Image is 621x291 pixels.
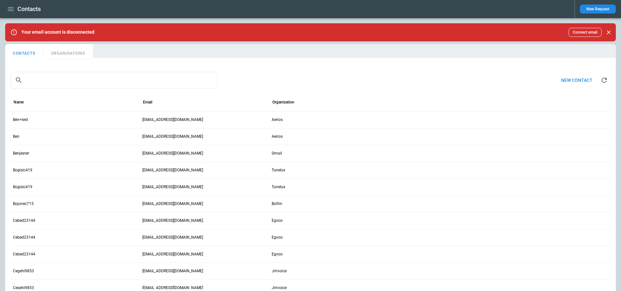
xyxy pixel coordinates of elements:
div: Name [14,100,24,104]
p: Cebed23144 [13,218,35,223]
p: [EMAIL_ADDRESS][DOMAIN_NAME] [142,184,203,190]
p: Egvoo [272,252,283,257]
p: [EMAIL_ADDRESS][DOMAIN_NAME] [142,134,203,139]
p: Bogisic419 [13,184,32,190]
button: Connect email [569,28,602,37]
p: [EMAIL_ADDRESS][DOMAIN_NAME] [142,268,203,274]
p: [EMAIL_ADDRESS][DOMAIN_NAME] [142,285,203,291]
p: Cebed23144 [13,252,35,257]
div: Organisation [272,100,294,104]
button: New contact [556,73,598,87]
p: Egvoo [272,218,283,223]
button: ORGANISATIONS [43,44,93,59]
p: Bojonec715 [13,201,34,207]
p: Gmail [272,151,282,156]
button: CONTACTS [5,44,43,59]
p: Boftm [272,201,282,207]
div: Email [143,100,152,104]
p: Aerios [272,134,283,139]
p: [EMAIL_ADDRESS][DOMAIN_NAME] [142,252,203,257]
p: Cegehi9853 [13,285,34,291]
h1: Contacts [17,5,41,13]
div: dismiss [604,25,613,39]
p: Ben [13,134,19,139]
p: Tunelux [272,167,285,173]
button: New Request [580,5,616,14]
p: Bogisic419 [13,167,32,173]
p: [EMAIL_ADDRESS][DOMAIN_NAME] [142,151,203,156]
p: Jmvoice [272,285,287,291]
p: Your email account is disconnected [21,29,94,35]
p: Tunelux [272,184,285,190]
p: Cebed23144 [13,235,35,240]
p: Ben+test [13,117,28,123]
p: Jmvoice [272,268,287,274]
p: [EMAIL_ADDRESS][DOMAIN_NAME] [142,235,203,240]
p: Cegehi9853 [13,268,34,274]
p: [EMAIL_ADDRESS][DOMAIN_NAME] [142,167,203,173]
button: Close [604,28,613,37]
p: Aerios [272,117,283,123]
p: [EMAIL_ADDRESS][DOMAIN_NAME] [142,117,203,123]
p: [EMAIL_ADDRESS][DOMAIN_NAME] [142,218,203,223]
p: Egvoo [272,235,283,240]
p: [EMAIL_ADDRESS][DOMAIN_NAME] [142,201,203,207]
p: Benjeater [13,151,29,156]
